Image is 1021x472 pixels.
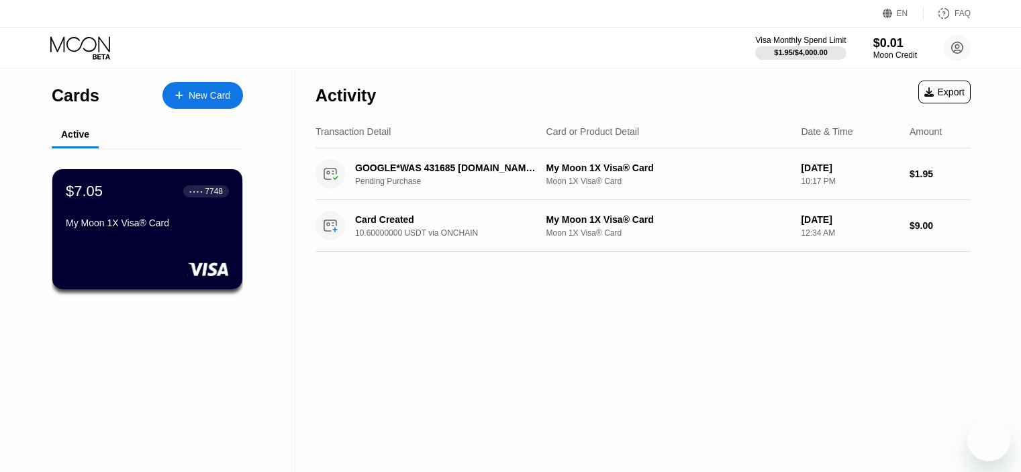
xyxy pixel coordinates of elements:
div: Export [918,81,971,103]
div: Date & Time [801,126,853,137]
div: Moon 1X Visa® Card [546,177,791,186]
div: New Card [189,90,230,101]
div: FAQ [955,9,971,18]
div: $7.05 [66,183,103,200]
div: Card or Product Detail [546,126,640,137]
div: [DATE] [801,214,899,225]
div: Pending Purchase [355,177,553,186]
div: Amount [910,126,942,137]
div: ● ● ● ● [189,189,203,193]
div: $1.95 [910,169,971,179]
div: $0.01 [873,36,917,50]
div: Export [924,87,965,97]
div: GOOGLE*WAS 431685 [DOMAIN_NAME][URL][GEOGRAPHIC_DATA] [355,162,539,173]
div: Moon 1X Visa® Card [546,228,791,238]
div: $9.00 [910,220,971,231]
div: Active [61,129,89,140]
div: Moon Credit [873,50,917,60]
div: Card Created [355,214,539,225]
div: New Card [162,82,243,109]
div: 7748 [205,187,223,196]
div: $0.01Moon Credit [873,36,917,60]
div: EN [883,7,924,20]
div: 10:17 PM [801,177,899,186]
div: Visa Monthly Spend Limit$1.95/$4,000.00 [755,36,846,60]
div: My Moon 1X Visa® Card [546,214,791,225]
div: 12:34 AM [801,228,899,238]
div: GOOGLE*WAS 431685 [DOMAIN_NAME][URL][GEOGRAPHIC_DATA]Pending PurchaseMy Moon 1X Visa® CardMoon 1X... [315,148,971,200]
iframe: Button to launch messaging window [967,418,1010,461]
div: Card Created10.60000000 USDT via ONCHAINMy Moon 1X Visa® CardMoon 1X Visa® Card[DATE]12:34 AM$9.00 [315,200,971,252]
div: $7.05● ● ● ●7748My Moon 1X Visa® Card [52,169,242,289]
div: My Moon 1X Visa® Card [66,218,229,228]
div: Activity [315,86,376,105]
div: FAQ [924,7,971,20]
div: [DATE] [801,162,899,173]
div: Transaction Detail [315,126,391,137]
div: Visa Monthly Spend Limit [755,36,846,45]
div: 10.60000000 USDT via ONCHAIN [355,228,553,238]
div: My Moon 1X Visa® Card [546,162,791,173]
div: Cards [52,86,99,105]
div: $1.95 / $4,000.00 [774,48,828,56]
div: EN [897,9,908,18]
